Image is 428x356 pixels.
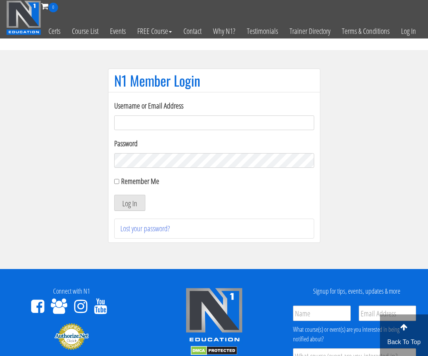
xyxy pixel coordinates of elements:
a: Log In [395,12,422,50]
div: What course(s) or event(s) are you interested in being notified about? [293,325,416,344]
button: Log In [114,195,145,211]
label: Password [114,138,314,149]
img: DMCA.com Protection Status [191,346,237,355]
a: Certs [43,12,66,50]
a: FREE Course [132,12,178,50]
a: 0 [41,1,58,11]
h4: Connect with N1 [6,287,137,295]
label: Remember Me [121,176,159,186]
a: Terms & Conditions [336,12,395,50]
h1: N1 Member Login [114,73,314,88]
a: Lost your password? [120,223,170,234]
a: Events [104,12,132,50]
input: Email Address [359,306,416,321]
input: Name [293,306,351,321]
img: Authorize.Net Merchant - Click to Verify [54,323,89,350]
img: n1-edu-logo [185,287,243,344]
label: Username or Email Address [114,100,314,112]
a: Trainer Directory [284,12,336,50]
span: 0 [48,3,58,12]
a: Contact [178,12,207,50]
a: Why N1? [207,12,241,50]
p: Back To Top [380,338,428,347]
img: n1-education [6,0,41,35]
h4: Signup for tips, events, updates & more [291,287,422,295]
a: Course List [66,12,104,50]
a: Testimonials [241,12,284,50]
